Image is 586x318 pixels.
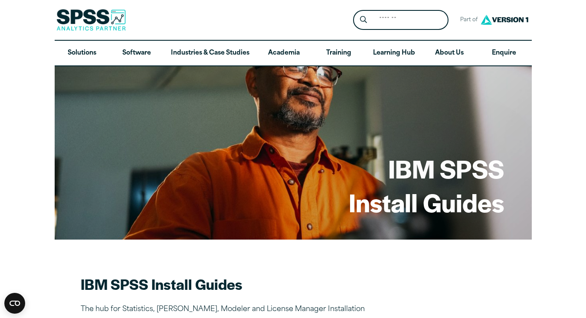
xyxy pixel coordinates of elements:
[366,41,422,66] a: Learning Hub
[349,152,504,219] h1: IBM SPSS Install Guides
[311,41,366,66] a: Training
[353,10,449,30] form: Site Header Search Form
[164,41,256,66] a: Industries & Case Studies
[109,41,164,66] a: Software
[56,9,126,31] img: SPSS Analytics Partner
[55,41,532,66] nav: Desktop version of site main menu
[256,41,311,66] a: Academia
[81,274,384,294] h2: IBM SPSS Install Guides
[355,12,371,28] button: Search magnifying glass icon
[478,12,530,28] img: Version1 Logo
[422,41,477,66] a: About Us
[4,293,25,314] button: Open CMP widget
[55,41,109,66] a: Solutions
[477,41,531,66] a: Enquire
[455,14,478,26] span: Part of
[360,16,367,23] svg: Search magnifying glass icon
